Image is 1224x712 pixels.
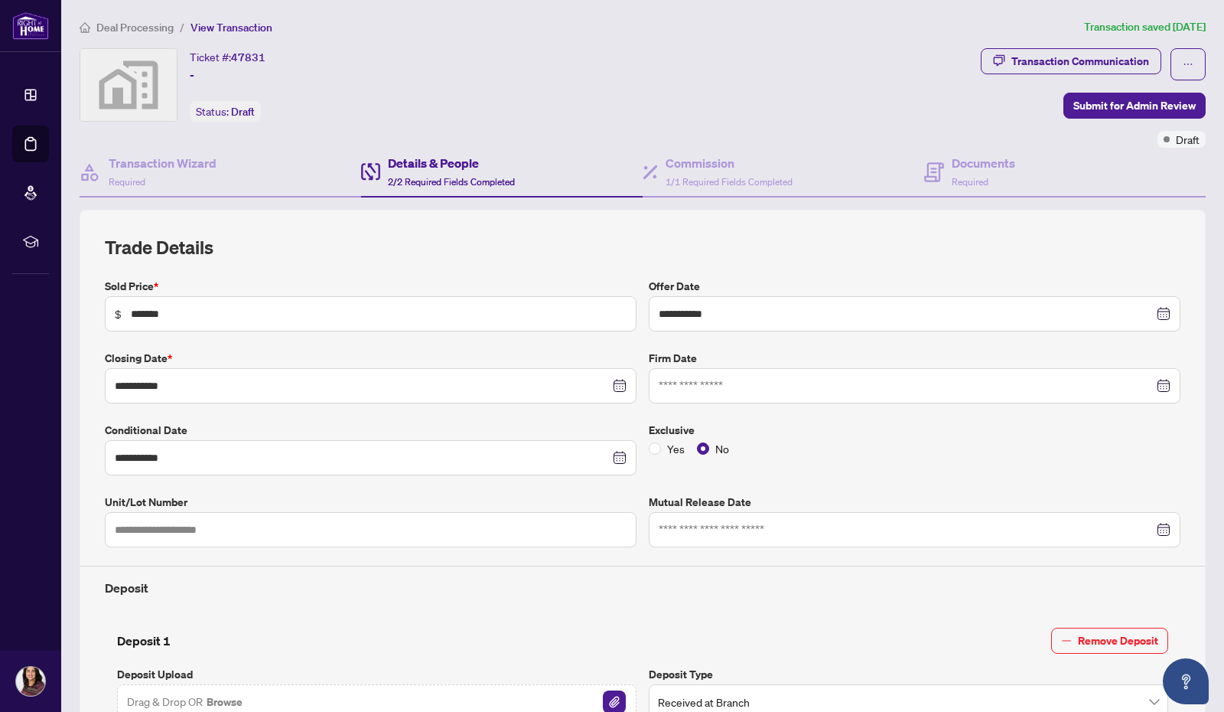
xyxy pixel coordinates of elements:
[1078,629,1158,653] span: Remove Deposit
[666,176,793,188] span: 1/1 Required Fields Completed
[105,422,636,439] label: Conditional Date
[205,692,244,712] button: Browse
[388,176,515,188] span: 2/2 Required Fields Completed
[231,105,255,119] span: Draft
[1011,49,1149,73] div: Transaction Communication
[190,48,265,66] div: Ticket #:
[1163,658,1209,704] button: Open asap
[388,154,515,172] h4: Details & People
[109,154,216,172] h4: Transaction Wizard
[649,422,1180,439] label: Exclusive
[180,18,184,36] li: /
[952,176,988,188] span: Required
[649,494,1180,511] label: Mutual Release Date
[649,350,1180,367] label: Firm Date
[80,22,90,33] span: home
[80,49,177,121] img: svg%3e
[16,667,45,696] img: Profile Icon
[231,51,265,64] span: 47831
[981,48,1161,74] button: Transaction Communication
[105,350,636,367] label: Closing Date
[952,154,1015,172] h4: Documents
[1084,18,1206,36] article: Transaction saved [DATE]
[649,666,1168,683] label: Deposit Type
[666,154,793,172] h4: Commission
[1176,131,1200,148] span: Draft
[105,579,1180,597] h4: Deposit
[105,235,1180,260] h2: Trade Details
[115,305,122,322] span: $
[1051,628,1168,654] button: Remove Deposit
[105,494,636,511] label: Unit/Lot Number
[709,440,735,457] span: No
[649,278,1180,295] label: Offer Date
[96,21,174,34] span: Deal Processing
[1073,93,1196,118] span: Submit for Admin Review
[117,632,171,650] h4: Deposit 1
[117,666,636,683] label: Deposit Upload
[661,440,691,457] span: Yes
[1183,59,1193,70] span: ellipsis
[190,66,194,84] span: -
[190,21,272,34] span: View Transaction
[1063,93,1206,119] button: Submit for Admin Review
[109,176,145,188] span: Required
[12,11,49,40] img: logo
[105,278,636,295] label: Sold Price
[127,692,244,712] span: Drag & Drop OR
[1061,635,1072,646] span: minus
[190,101,261,122] div: Status:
